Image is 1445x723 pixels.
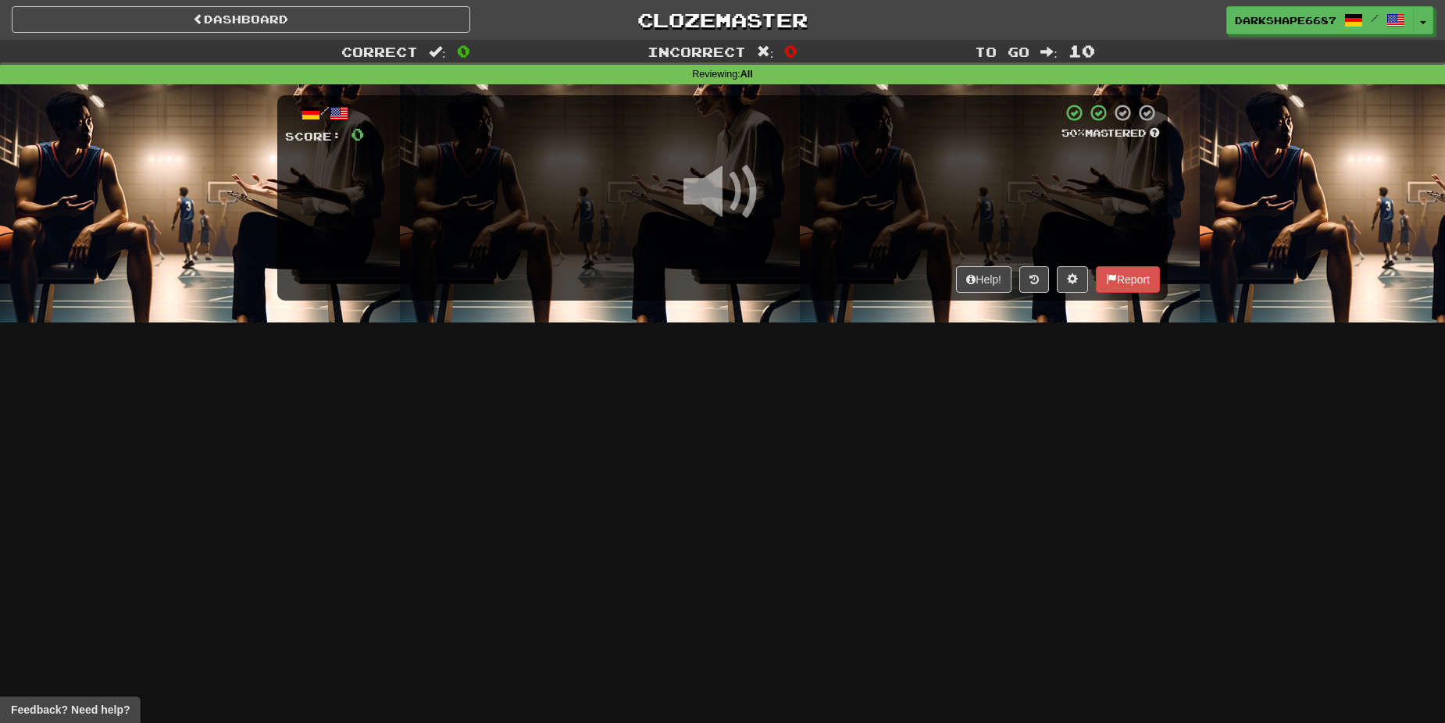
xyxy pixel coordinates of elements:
[1069,41,1095,60] span: 10
[429,45,446,59] span: :
[1061,126,1085,139] span: 50 %
[1019,266,1049,293] button: Round history (alt+y)
[285,103,364,123] div: /
[351,124,364,144] span: 0
[1371,12,1379,23] span: /
[740,69,753,80] strong: All
[285,130,341,143] span: Score:
[1040,45,1058,59] span: :
[975,44,1029,59] span: To go
[457,41,470,60] span: 0
[1226,6,1414,34] a: DarkShape6687 /
[1235,13,1336,27] span: DarkShape6687
[1061,126,1160,141] div: Mastered
[12,6,470,33] a: Dashboard
[1096,266,1160,293] button: Report
[494,6,952,34] a: Clozemaster
[784,41,797,60] span: 0
[648,44,746,59] span: Incorrect
[11,702,130,718] span: Open feedback widget
[341,44,418,59] span: Correct
[956,266,1011,293] button: Help!
[757,45,774,59] span: :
